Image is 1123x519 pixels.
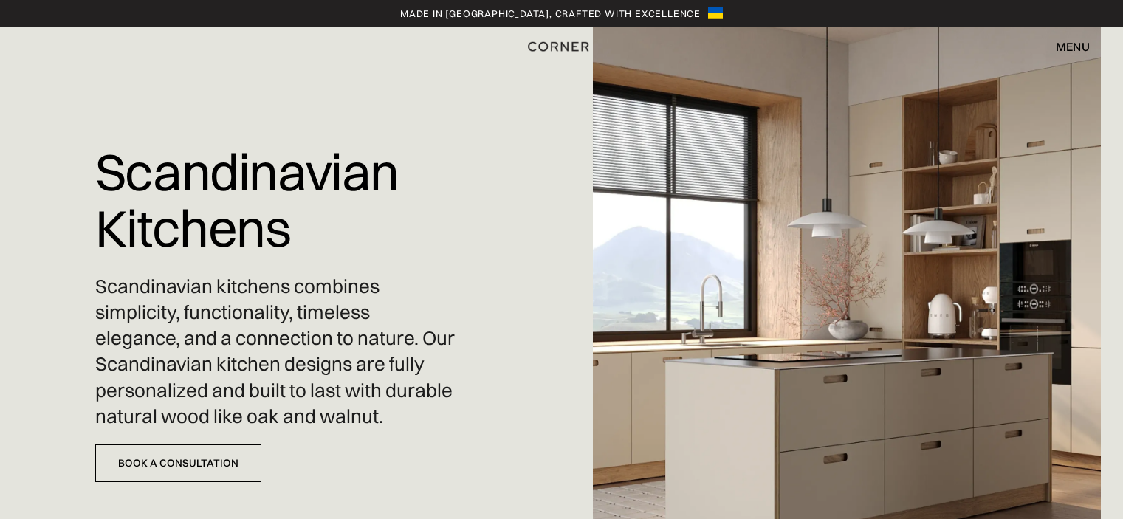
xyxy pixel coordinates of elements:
[95,133,458,267] h1: Scandinavian Kitchens
[95,274,458,430] p: Scandinavian kitchens combines simplicity, functionality, timeless elegance, and a connection to ...
[1056,41,1090,52] div: menu
[400,6,701,21] a: Made in [GEOGRAPHIC_DATA], crafted with excellence
[523,37,600,56] a: home
[95,444,261,482] a: Book a Consultation
[1041,34,1090,59] div: menu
